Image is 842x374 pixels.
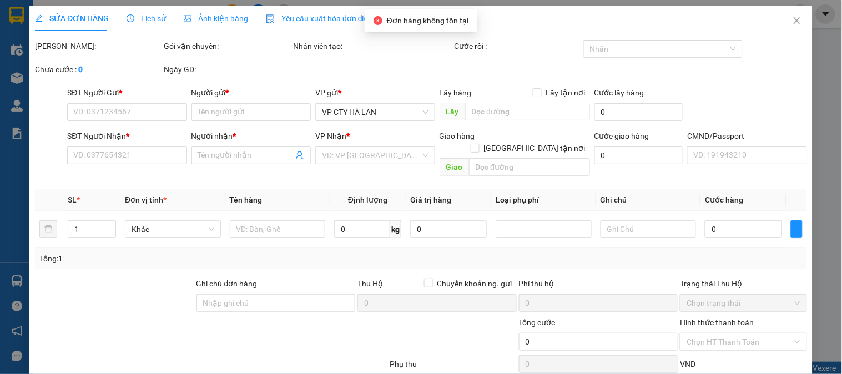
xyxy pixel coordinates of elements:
[594,132,649,140] label: Cước giao hàng
[687,295,800,311] span: Chọn trạng thái
[519,318,556,327] span: Tổng cước
[480,142,590,154] span: [GEOGRAPHIC_DATA] tận nơi
[594,146,683,164] input: Cước giao hàng
[357,279,383,288] span: Thu Hộ
[594,103,683,121] input: Cước lấy hàng
[266,14,275,23] img: icon
[687,130,806,142] div: CMND/Passport
[680,277,806,290] div: Trạng thái Thu Hộ
[315,87,435,99] div: VP gửi
[793,16,801,25] span: close
[322,104,428,120] span: VP CTY HÀ LAN
[125,195,167,204] span: Đơn vị tính
[39,220,57,238] button: delete
[594,88,644,97] label: Cước lấy hàng
[455,40,581,52] div: Cước rồi :
[35,63,162,75] div: Chưa cước :
[440,132,475,140] span: Giao hàng
[596,189,701,211] th: Ghi chú
[196,279,258,288] label: Ghi chú đơn hàng
[39,252,326,265] div: Tổng: 1
[315,132,346,140] span: VP Nhận
[791,225,802,234] span: plus
[68,195,77,204] span: SL
[127,14,134,22] span: clock-circle
[491,189,596,211] th: Loại phụ phí
[542,87,590,99] span: Lấy tận nơi
[184,14,248,23] span: Ảnh kiện hàng
[782,6,813,37] button: Close
[469,158,590,176] input: Dọc đường
[35,40,162,52] div: [PERSON_NAME]:
[440,88,472,97] span: Lấy hàng
[440,158,469,176] span: Giao
[196,294,356,312] input: Ghi chú đơn hàng
[348,195,387,204] span: Định lượng
[230,220,326,238] input: VD: Bàn, Ghế
[465,103,590,120] input: Dọc đường
[191,87,311,99] div: Người gửi
[266,14,383,23] span: Yêu cầu xuất hóa đơn điện tử
[705,195,743,204] span: Cước hàng
[164,63,291,75] div: Ngày GD:
[293,40,452,52] div: Nhân viên tạo:
[295,151,304,160] span: user-add
[184,14,191,22] span: picture
[791,220,803,238] button: plus
[680,318,754,327] label: Hình thức thanh toán
[132,221,214,237] span: Khác
[387,16,468,25] span: Đơn hàng không tồn tại
[230,195,263,204] span: Tên hàng
[164,40,291,52] div: Gói vận chuyển:
[374,16,382,25] span: close-circle
[433,277,517,290] span: Chuyển khoản ng. gửi
[191,130,311,142] div: Người nhận
[67,87,186,99] div: SĐT Người Gửi
[67,130,186,142] div: SĐT Người Nhận
[440,103,465,120] span: Lấy
[601,220,697,238] input: Ghi Chú
[519,277,678,294] div: Phí thu hộ
[35,14,43,22] span: edit
[127,14,166,23] span: Lịch sử
[680,360,695,368] span: VND
[410,195,451,204] span: Giá trị hàng
[35,14,109,23] span: SỬA ĐƠN HÀNG
[390,220,401,238] span: kg
[78,65,83,74] b: 0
